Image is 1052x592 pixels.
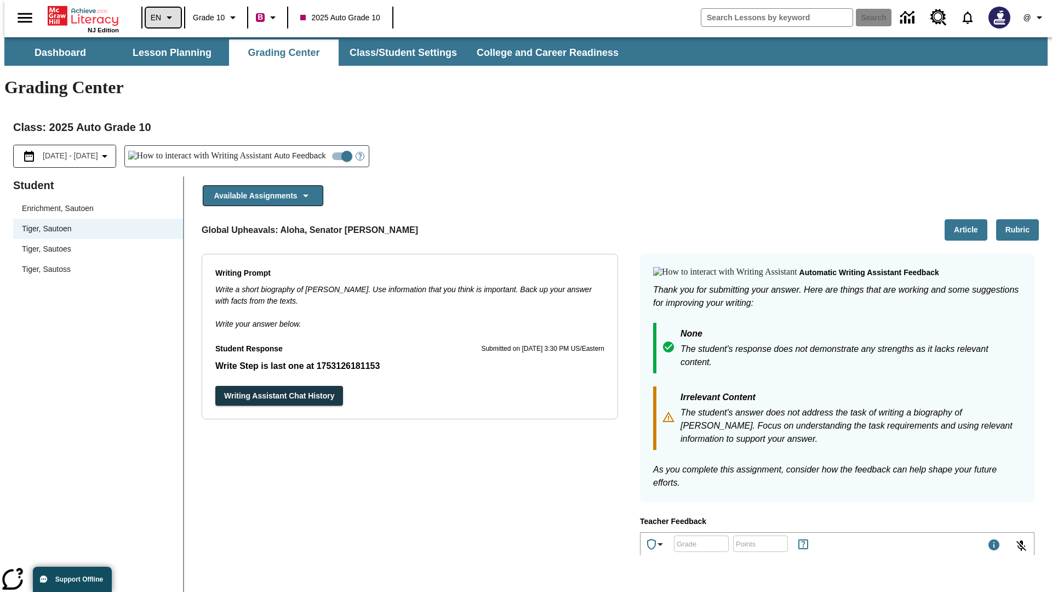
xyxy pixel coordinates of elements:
button: Article, Will open in new tab [945,219,987,241]
span: @ [1023,12,1031,24]
p: The student's response does not demonstrate any strengths as it lacks relevant content. [681,343,1021,369]
img: Avatar [988,7,1010,29]
button: Available Assignments [203,185,323,207]
p: Write a short biography of [PERSON_NAME]. Use information that you think is important. Back up yo... [215,284,604,307]
a: Resource Center, Will open in new tab [924,3,953,32]
span: [DATE] - [DATE] [43,150,98,162]
p: Write Step is last one at 1753126181153 [215,360,604,373]
button: College and Career Readiness [468,39,627,66]
div: Tiger, Sautoss [13,259,183,280]
span: Tiger, Sautoen [22,223,174,235]
p: Irrelevant Content [681,391,1021,406]
div: Tiger, Sautoes [13,239,183,259]
button: Language: EN, Select a language [146,8,181,27]
p: None [681,327,1021,343]
img: How to interact with Writing Assistant [128,151,272,162]
span: Grade 10 [193,12,225,24]
p: Global Upheavals: Aloha, Senator [PERSON_NAME] [202,224,418,237]
span: Tiger, Sautoss [22,264,174,275]
span: Enrichment, Sautoen [22,203,174,214]
h2: Class : 2025 Auto Grade 10 [13,118,1039,136]
button: Rules for Earning Points and Achievements, Will open in new tab [792,533,814,555]
p: Student [13,177,183,194]
p: Write your answer below. [215,307,604,330]
p: Automatic writing assistant feedback [799,267,939,279]
button: Achievements [641,533,671,555]
span: Tiger, Sautoes [22,243,174,255]
body: Type your response here. [4,9,160,19]
button: Dashboard [5,39,115,66]
button: Lesson Planning [117,39,227,66]
div: Enrichment, Sautoen [13,198,183,219]
button: Grade: Grade 10, Select a grade [188,8,244,27]
button: Open side menu [9,2,41,34]
div: Grade: Letters, numbers, %, + and - are allowed. [674,536,729,552]
button: Boost Class color is violet red. Change class color [251,8,284,27]
span: 2025 Auto Grade 10 [300,12,380,24]
button: Writing Assistant Chat History [215,386,343,406]
div: Maximum 1000 characters Press Escape to exit toolbar and use left and right arrow keys to access ... [987,538,1000,554]
button: Open Help for Writing Assistant [351,146,369,167]
p: As you complete this assignment, consider how the feedback can help shape your future efforts. [653,463,1021,489]
input: Grade: Letters, numbers, %, + and - are allowed. [674,529,729,558]
input: Points: Must be equal to or less than 25. [733,529,788,558]
p: Student Response [215,360,604,373]
button: Profile/Settings [1017,8,1052,27]
p: Thank you for submitting your answer. Here are things that are working and some suggestions for i... [653,283,1021,310]
span: NJ Edition [88,27,119,33]
p: Writing Prompt [215,267,604,280]
button: Select a new avatar [982,3,1017,32]
span: Auto Feedback [274,150,325,162]
button: Grading Center [229,39,339,66]
button: Select the date range menu item [18,150,111,163]
button: Rubric, Will open in new tab [996,219,1039,241]
input: search field [701,9,853,26]
div: SubNavbar [4,37,1048,66]
svg: Collapse Date Range Filter [98,150,111,163]
p: Submitted on [DATE] 3:30 PM US/Eastern [481,344,604,355]
div: SubNavbar [4,39,628,66]
span: B [258,10,263,24]
img: How to interact with Writing Assistant [653,267,797,278]
p: Student Response [215,343,283,355]
p: The student's answer does not address the task of writing a biography of [PERSON_NAME]. Focus on ... [681,406,1021,446]
div: Tiger, Sautoen [13,219,183,239]
a: Home [48,5,119,27]
span: EN [151,12,161,24]
a: Data Center [894,3,924,33]
div: Home [48,4,119,33]
p: Teacher Feedback [640,516,1034,528]
a: Notifications [953,3,982,32]
h1: Grading Center [4,77,1048,98]
div: Points: Must be equal to or less than 25. [733,536,788,552]
button: Class/Student Settings [341,39,466,66]
button: Click to activate and allow voice recognition [1008,533,1034,559]
button: Support Offline [33,567,112,592]
span: Support Offline [55,576,103,583]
